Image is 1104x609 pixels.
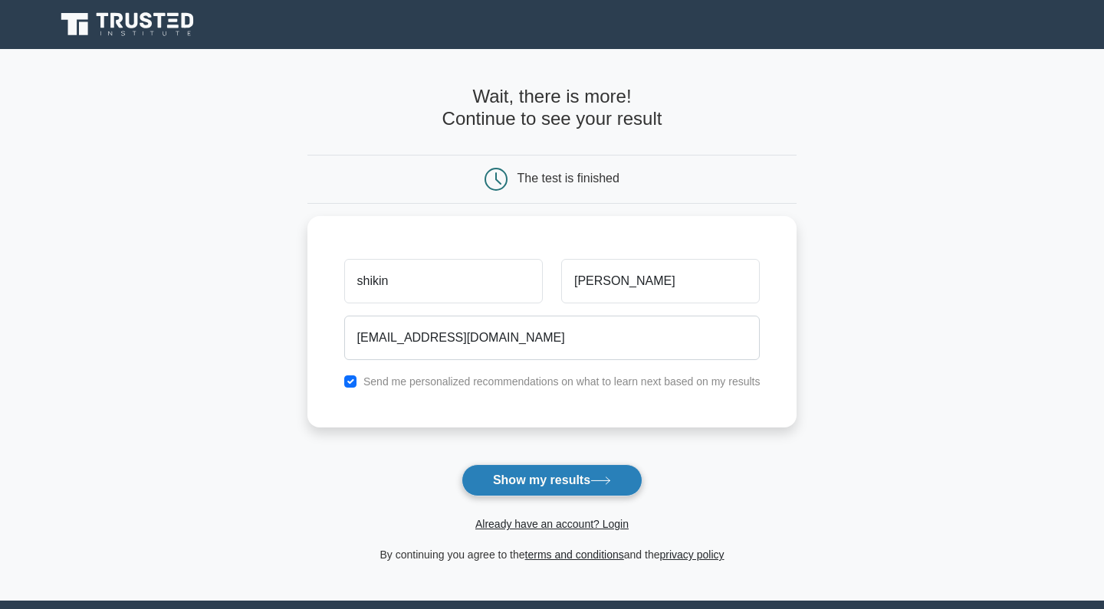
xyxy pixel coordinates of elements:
input: First name [344,259,543,303]
button: Show my results [462,464,642,496]
a: Already have an account? Login [475,518,629,530]
a: terms and conditions [525,548,624,561]
h4: Wait, there is more! Continue to see your result [307,86,797,130]
a: privacy policy [660,548,724,561]
input: Email [344,316,761,360]
input: Last name [561,259,760,303]
label: Send me personalized recommendations on what to learn next based on my results [363,375,761,388]
div: The test is finished [517,172,619,185]
div: By continuing you agree to the and the [298,545,807,564]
